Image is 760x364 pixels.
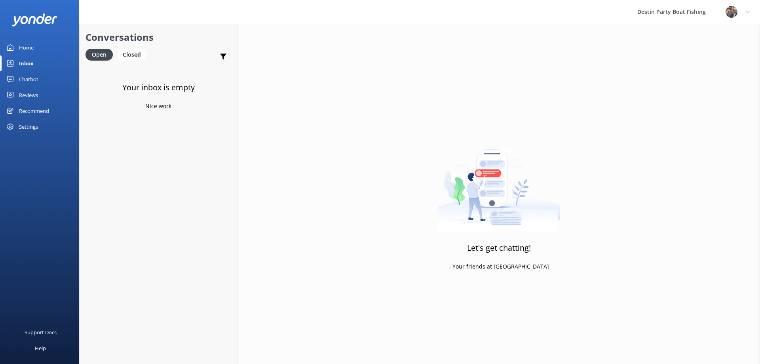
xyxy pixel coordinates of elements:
div: Closed [117,49,147,61]
h3: Let's get chatting! [467,242,531,254]
div: Support Docs [25,324,57,340]
div: Settings [19,119,38,135]
a: Closed [117,50,151,59]
img: artwork of a man stealing a conversation from at giant smartphone [438,133,560,232]
div: Inbox [19,55,34,71]
div: Home [19,40,34,55]
p: Nice work [145,102,171,111]
img: yonder-white-logo.png [12,13,57,27]
div: Recommend [19,103,49,119]
a: Open [85,50,117,59]
p: - Your friends at [GEOGRAPHIC_DATA] [449,262,549,271]
div: Chatbot [19,71,38,87]
h3: Your inbox is empty [122,81,195,94]
div: Open [85,49,113,61]
div: Reviews [19,87,38,103]
img: 250-1666038197.jpg [726,6,737,18]
h2: Conversations [85,30,231,45]
div: Help [35,340,46,356]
